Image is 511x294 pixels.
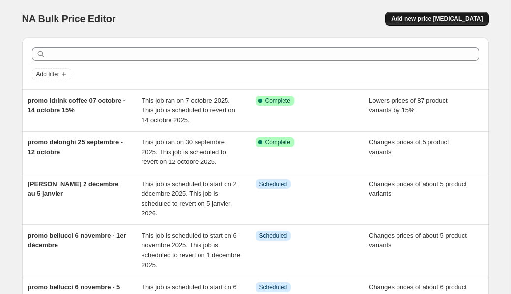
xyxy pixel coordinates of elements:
[28,180,119,197] span: [PERSON_NAME] 2 décembre au 5 janvier
[142,180,237,217] span: This job is scheduled to start on 2 décembre 2025. This job is scheduled to revert on 5 janvier 2...
[369,138,449,156] span: Changes prices of 5 product variants
[391,15,483,23] span: Add new price [MEDICAL_DATA]
[369,232,467,249] span: Changes prices of about 5 product variants
[142,138,226,165] span: This job ran on 30 septembre 2025. This job is scheduled to revert on 12 octobre 2025.
[28,138,123,156] span: promo delonghi 25 septembre - 12 octobre
[265,138,290,146] span: Complete
[36,70,59,78] span: Add filter
[369,97,448,114] span: Lowers prices of 87 product variants by 15%
[22,13,116,24] span: NA Bulk Price Editor
[369,180,467,197] span: Changes prices of about 5 product variants
[28,97,126,114] span: promo Idrink coffee 07 octobre - 14 octobre 15%
[259,180,287,188] span: Scheduled
[28,232,126,249] span: promo bellucci 6 novembre - 1er décembre
[142,232,240,268] span: This job is scheduled to start on 6 novembre 2025. This job is scheduled to revert on 1 décembre ...
[259,232,287,240] span: Scheduled
[265,97,290,105] span: Complete
[142,97,235,124] span: This job ran on 7 octobre 2025. This job is scheduled to revert on 14 octobre 2025.
[259,283,287,291] span: Scheduled
[32,68,71,80] button: Add filter
[385,12,488,26] button: Add new price [MEDICAL_DATA]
